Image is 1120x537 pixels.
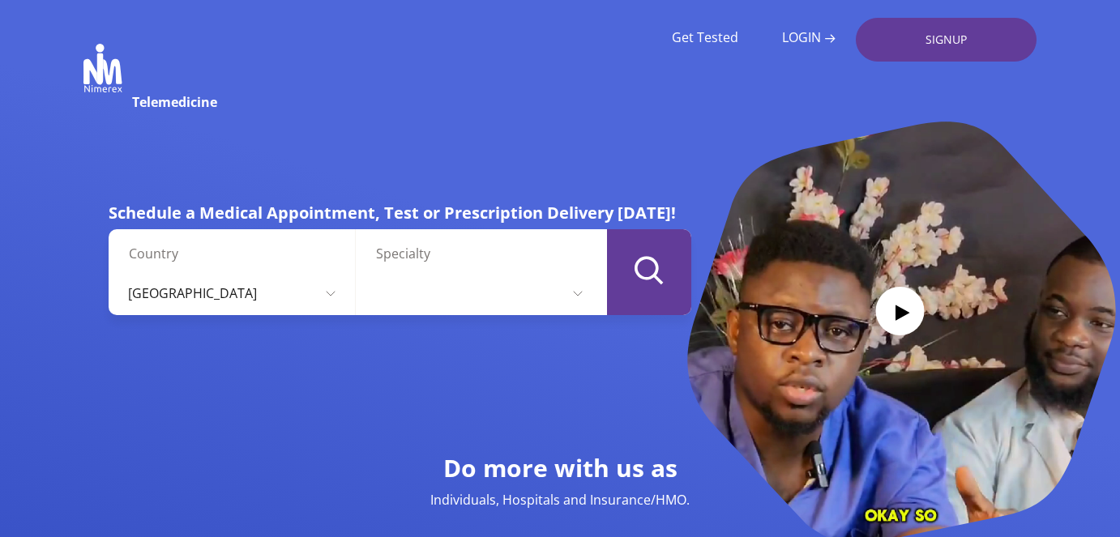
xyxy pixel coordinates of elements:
[672,30,738,45] a: Get Tested
[856,18,1037,62] a: SIGNUP
[109,202,691,223] h5: Schedule a Medical Appointment, Test or Prescription Delivery [DATE]!
[129,244,347,263] label: Country
[376,244,594,263] label: Specialty
[357,490,763,509] p: Individuals, Hospitals and Insurance/HMO.
[782,30,836,45] a: LOGIN
[83,44,122,92] img: Nimerex
[357,453,763,484] h2: Do more with us as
